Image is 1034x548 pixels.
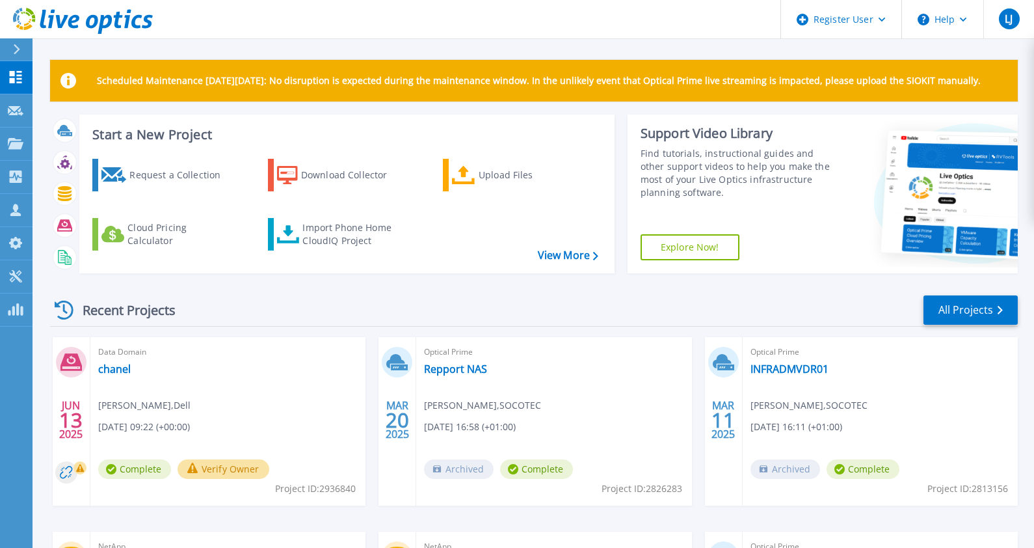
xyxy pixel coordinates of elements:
span: Archived [750,459,820,479]
span: Project ID: 2826283 [602,482,682,496]
a: Repport NAS [424,363,487,376]
span: [PERSON_NAME] , SOCOTEC [750,398,868,413]
div: MAR 2025 [711,396,736,444]
span: [DATE] 16:58 (+01:00) [424,420,516,434]
span: [PERSON_NAME] , SOCOTEC [424,398,541,413]
span: Project ID: 2813156 [927,482,1008,496]
div: Upload Files [479,162,583,188]
span: 20 [386,415,409,426]
span: [DATE] 09:22 (+00:00) [98,420,190,434]
div: Request a Collection [129,162,233,188]
a: chanel [98,363,131,376]
h3: Start a New Project [92,128,598,142]
a: View More [538,249,598,262]
a: Download Collector [268,159,413,191]
span: Complete [827,459,899,479]
span: Data Domain [98,345,358,359]
span: Optical Prime [424,345,683,359]
button: Verify Owner [178,459,269,479]
div: Recent Projects [50,294,193,326]
span: [DATE] 16:11 (+01:00) [750,420,842,434]
span: 13 [59,415,83,426]
div: Support Video Library [641,125,837,142]
p: Scheduled Maintenance [DATE][DATE]: No disruption is expected during the maintenance window. In t... [97,75,981,86]
div: Cloud Pricing Calculator [127,221,232,247]
span: Project ID: 2936840 [275,482,356,496]
a: Upload Files [443,159,588,191]
div: JUN 2025 [59,396,83,444]
div: Find tutorials, instructional guides and other support videos to help you make the most of your L... [641,147,837,199]
span: Archived [424,459,494,479]
span: 11 [711,415,735,426]
a: All Projects [923,295,1018,325]
div: Download Collector [301,162,405,188]
a: Explore Now! [641,234,739,260]
span: Optical Prime [750,345,1010,359]
span: LJ [1005,14,1013,24]
a: Request a Collection [92,159,237,191]
span: [PERSON_NAME] , Dell [98,398,191,413]
a: Cloud Pricing Calculator [92,218,237,251]
span: Complete [98,459,171,479]
div: MAR 2025 [385,396,410,444]
a: INFRADMVDR01 [750,363,829,376]
span: Complete [500,459,573,479]
div: Import Phone Home CloudIQ Project [302,221,404,247]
